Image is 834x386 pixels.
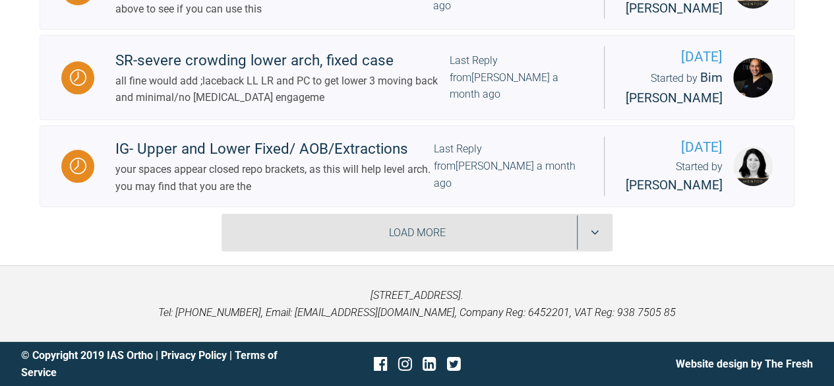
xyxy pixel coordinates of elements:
img: Bim Sawhney [733,58,773,98]
span: [PERSON_NAME] [626,1,723,16]
a: Privacy Policy [161,349,227,362]
a: Terms of Service [21,349,278,379]
img: Waiting [70,158,86,174]
div: Last Reply from [PERSON_NAME] a month ago [433,141,583,191]
img: Waiting [70,69,86,86]
span: [DATE] [626,137,723,158]
div: Started by [626,158,723,195]
span: [PERSON_NAME] [626,177,723,193]
div: your spaces appear closed repo brackets, as this will help level arch. you may find that you are the [115,161,433,195]
a: Website design by The Fresh [676,358,813,370]
a: WaitingIG- Upper and Lower Fixed/ AOB/Extractionsyour spaces appear closed repo brackets, as this... [40,125,794,207]
div: SR-severe crowding lower arch, fixed case [115,49,450,73]
p: [STREET_ADDRESS]. Tel: [PHONE_NUMBER], Email: [EMAIL_ADDRESS][DOMAIN_NAME], Company Reg: 6452201,... [21,287,813,321]
span: [DATE] [626,46,723,68]
img: Hooria Olsen [733,146,773,186]
div: © Copyright 2019 IAS Ortho | | [21,347,285,381]
a: WaitingSR-severe crowding lower arch, fixed caseall fine would add ;laceback LL LR and PC to get ... [40,35,794,120]
div: Load More [222,214,612,252]
div: Started by [626,68,723,108]
div: IG- Upper and Lower Fixed/ AOB/Extractions [115,137,433,161]
div: Last Reply from [PERSON_NAME] a month ago [450,52,583,103]
div: all fine would add ;laceback LL LR and PC to get lower 3 moving back and minimal/no [MEDICAL_DATA... [115,73,450,106]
